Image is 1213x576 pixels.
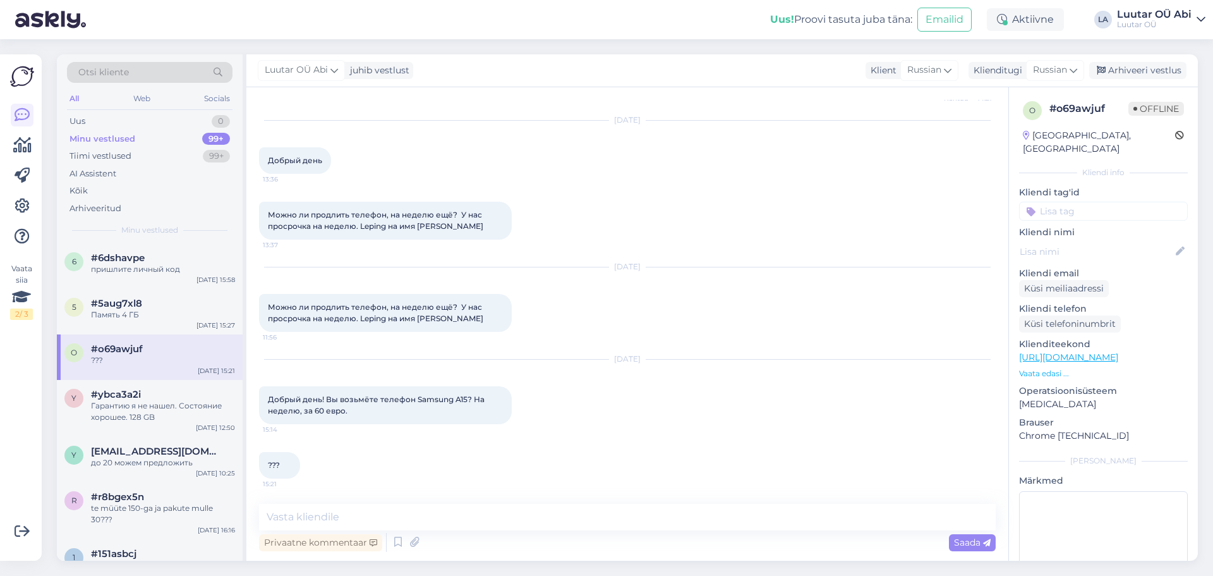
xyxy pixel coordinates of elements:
div: пришлите личный код [91,264,235,275]
span: 15:21 [263,479,310,489]
button: Emailid [917,8,972,32]
div: # o69awjuf [1049,101,1128,116]
div: 0 [212,115,230,128]
input: Lisa tag [1019,202,1188,221]
div: te müüte 150-ga ja pakute mulle 30??? [91,503,235,525]
span: yuliias@internet.ru [91,446,222,457]
span: 5 [72,302,76,312]
span: 6 [72,257,76,266]
p: Kliendi tag'id [1019,186,1188,199]
div: Klienditugi [969,64,1022,77]
p: Kliendi nimi [1019,226,1188,239]
div: 99+ [202,133,230,145]
div: Luutar OÜ [1117,20,1192,30]
div: Web [131,90,153,107]
span: #6dshavpe [91,252,145,264]
div: [DATE] 16:16 [198,525,235,535]
div: Arhiveeritud [69,202,121,215]
div: AI Assistent [69,168,116,180]
span: r [71,496,77,505]
div: Tiimi vestlused [69,150,131,162]
span: 11:56 [263,333,310,342]
div: Arhiveeri vestlus [1089,62,1186,79]
div: [DATE] 15:21 [198,366,235,376]
span: 13:37 [263,240,310,250]
div: Küsi meiliaadressi [1019,280,1109,297]
span: #ybca3a2i [91,389,141,400]
div: [DATE] 10:25 [196,469,235,478]
p: Kliendi telefon [1019,302,1188,316]
span: o [71,348,77,357]
span: Russian [907,63,941,77]
span: Добрый день [268,156,322,165]
p: Operatsioonisüsteem [1019,384,1188,398]
div: ??? [91,355,235,366]
div: 99+ [203,150,230,162]
span: ??? [268,460,280,470]
b: Uus! [770,13,794,25]
span: 15:14 [263,425,310,434]
div: Uus [69,115,85,128]
a: Luutar OÜ AbiLuutar OÜ [1117,9,1205,30]
span: Otsi kliente [78,66,129,79]
span: Luutar OÜ Abi [265,63,328,77]
div: [DATE] 12:50 [196,423,235,432]
p: Chrome [TECHNICAL_ID] [1019,429,1188,443]
div: [DATE] [259,261,996,273]
div: Aktiivne [987,8,1064,31]
div: 2 / 3 [10,309,33,320]
div: LA [1094,11,1112,28]
div: Küsi telefoninumbrit [1019,316,1121,333]
span: 1 [73,553,75,562]
span: #r8bgex5n [91,491,144,503]
span: #5aug7xl8 [91,298,142,309]
div: Proovi tasuta juba täna: [770,12,912,27]
img: Askly Logo [10,64,34,89]
div: Kliendi info [1019,167,1188,178]
div: Kõik [69,185,88,197]
span: #151asbcj [91,548,136,560]
input: Lisa nimi [1020,245,1173,259]
div: Privaatne kommentaar [259,534,382,551]
span: y [71,393,76,403]
a: [URL][DOMAIN_NAME] [1019,352,1118,363]
div: Память 4 ГБ [91,309,235,321]
p: Märkmed [1019,474,1188,487]
div: All [67,90,81,107]
div: Vaata siia [10,263,33,320]
p: [MEDICAL_DATA] [1019,398,1188,411]
div: Minu vestlused [69,133,135,145]
div: [DATE] 15:27 [196,321,235,330]
div: [DATE] 15:58 [196,275,235,285]
div: [PERSON_NAME] [1019,455,1188,467]
div: Klient [866,64,896,77]
div: [DATE] [259,353,996,365]
span: Можно ли продлить телефон, на неделю ещё? У нас просрочка на неделю. Leping на имя [PERSON_NAME] [268,210,484,231]
span: Minu vestlused [121,224,178,236]
span: Можно ли продлить телефон, на неделю ещё? У нас просрочка на неделю. Leping на имя [PERSON_NAME] [268,302,484,323]
span: y [71,450,76,460]
p: Brauser [1019,416,1188,429]
div: [DATE] [259,114,996,126]
div: Гарантию я не нашел. Состояние хорошее. 128 GB [91,400,235,423]
p: Klienditeekond [1019,338,1188,351]
p: Kliendi email [1019,267,1188,280]
div: [GEOGRAPHIC_DATA], [GEOGRAPHIC_DATA] [1023,129,1175,156]
span: Russian [1033,63,1067,77]
div: Socials [202,90,232,107]
span: Добрый день! Вы возьмёте телефон Samsung A15? На неделю, за 60 евро. [268,395,486,415]
span: Offline [1128,102,1184,116]
div: до 20 можем предложить [91,457,235,469]
span: o [1029,106,1035,115]
span: Saada [954,537,991,548]
div: Luutar OÜ Abi [1117,9,1192,20]
div: juhib vestlust [345,64,409,77]
p: Vaata edasi ... [1019,368,1188,379]
span: 13:36 [263,175,310,184]
span: #o69awjuf [91,343,143,355]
